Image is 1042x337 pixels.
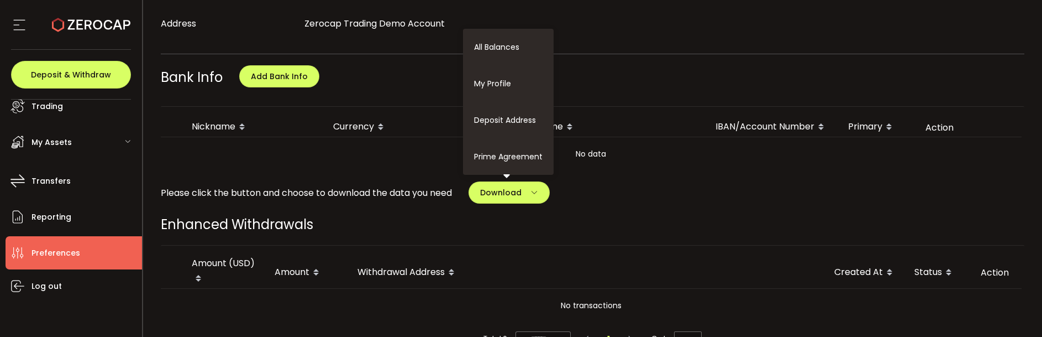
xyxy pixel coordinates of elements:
[465,118,707,137] div: Bank Account Name
[324,118,465,137] div: Currency
[480,187,522,198] span: Download
[239,65,319,87] button: Add Bank Info
[161,68,223,86] span: Bank Info
[987,284,1042,337] iframe: Chat Widget
[474,115,536,126] span: Deposit Address
[31,134,72,151] span: My Assets
[161,13,299,35] div: Address
[906,263,972,282] div: Status
[469,182,550,204] button: Download
[266,263,349,282] div: Amount
[376,289,806,322] span: No transactions
[474,42,519,53] span: All Balances
[31,71,111,79] span: Deposit & Withdraw
[31,209,71,225] span: Reporting
[183,118,324,137] div: Nickname
[31,278,62,294] span: Log out
[161,215,1025,234] div: Enhanced Withdrawals
[707,118,839,137] div: IBAN/Account Number
[917,121,1022,134] div: Action
[304,17,445,30] span: Zerocap Trading Demo Account
[825,263,906,282] div: Created At
[839,118,917,137] div: Primary
[161,186,452,200] span: Please click the button and choose to download the data you need
[376,137,806,170] span: No data
[31,245,80,261] span: Preferences
[349,263,825,282] div: Withdrawal Address
[474,151,543,162] span: Prime Agreement
[972,266,1022,279] div: Action
[183,257,266,288] div: Amount (USD)
[31,98,63,115] span: Trading
[31,173,71,189] span: Transfers
[474,78,511,89] span: My Profile
[251,71,308,82] span: Add Bank Info
[11,61,131,89] button: Deposit & Withdraw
